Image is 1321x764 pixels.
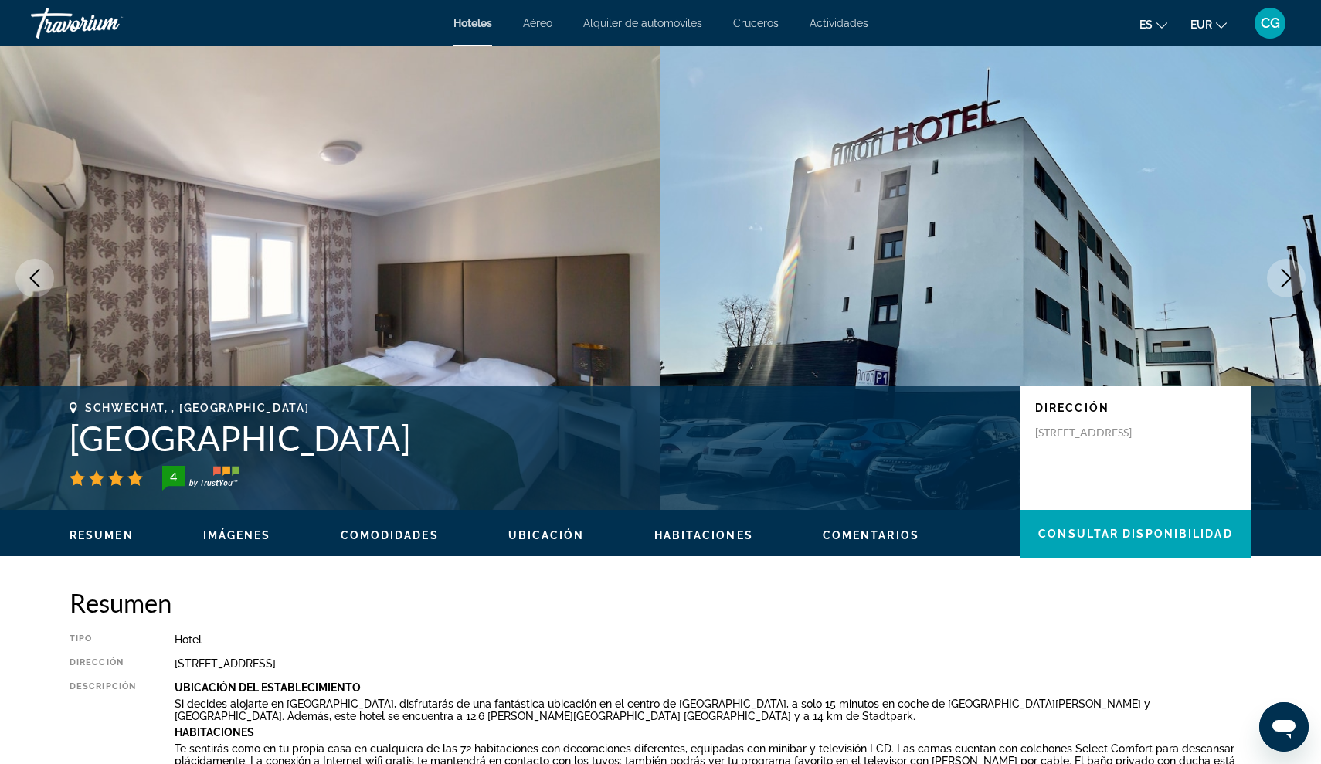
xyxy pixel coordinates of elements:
iframe: Botón para iniciar la ventana de mensajería [1259,702,1309,752]
button: Ubicación [508,528,585,542]
button: Previous image [15,259,54,297]
p: Si decides alojarte en [GEOGRAPHIC_DATA], disfrutarás de una fantástica ubicación en el centro de... [175,698,1251,722]
span: es [1139,19,1153,31]
p: Dirección [1035,402,1236,414]
button: Next image [1267,259,1306,297]
img: trustyou-badge-hor.svg [162,466,239,491]
button: Consultar disponibilidad [1020,510,1251,558]
div: Dirección [70,657,136,670]
button: User Menu [1250,7,1290,39]
a: Alquiler de automóviles [583,17,702,29]
p: [STREET_ADDRESS] [1035,426,1159,440]
span: Consultar disponibilidad [1038,528,1232,540]
button: Change language [1139,13,1167,36]
div: Hotel [175,633,1251,646]
a: Hoteles [453,17,492,29]
a: Travorium [31,3,185,43]
button: Comentarios [823,528,919,542]
div: 4 [158,467,188,486]
a: Actividades [810,17,868,29]
b: Ubicación Del Establecimiento [175,681,361,694]
span: CG [1261,15,1280,31]
h2: Resumen [70,587,1251,618]
a: Cruceros [733,17,779,29]
button: Resumen [70,528,134,542]
button: Change currency [1190,13,1227,36]
a: Aéreo [523,17,552,29]
b: Habitaciones [175,726,254,739]
button: Comodidades [341,528,439,542]
button: Imágenes [203,528,271,542]
div: [STREET_ADDRESS] [175,657,1251,670]
div: Tipo [70,633,136,646]
span: EUR [1190,19,1212,31]
span: Schwechat, , [GEOGRAPHIC_DATA] [85,402,309,414]
h1: [GEOGRAPHIC_DATA] [70,418,1004,458]
button: Habitaciones [654,528,753,542]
